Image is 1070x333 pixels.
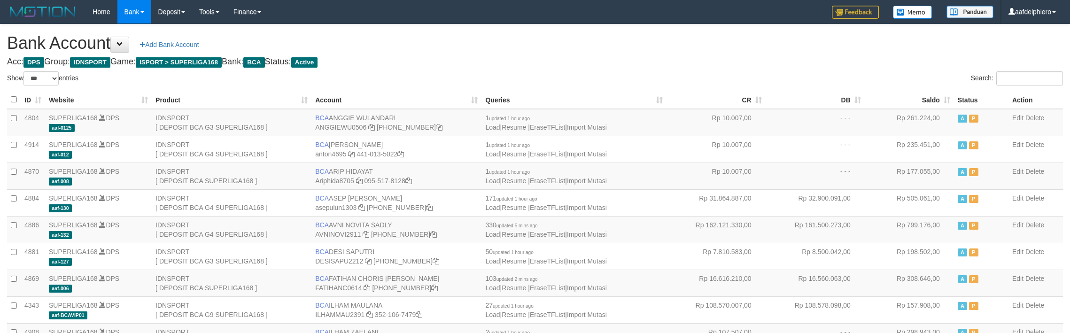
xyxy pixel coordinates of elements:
td: - - - [766,163,865,189]
a: Edit [1012,141,1023,148]
td: AVNI NOVITA SADLY [PHONE_NUMBER] [311,216,481,243]
span: Active [958,115,967,123]
span: Paused [969,115,978,123]
span: 27 [485,302,533,309]
a: EraseTFList [530,177,565,185]
span: BCA [315,141,329,148]
span: Paused [969,168,978,176]
a: Copy 4062213373 to clipboard [436,124,442,131]
td: DPS [45,109,152,136]
span: updated 1 hour ago [489,143,530,148]
a: Copy 3521067479 to clipboard [416,311,422,318]
a: EraseTFList [530,124,565,131]
td: Rp 198.502,00 [865,243,954,270]
th: CR: activate to sort column ascending [667,91,766,109]
span: DPS [23,57,44,68]
span: BCA [315,302,329,309]
a: Copy 4062280453 to clipboard [433,257,439,265]
span: BCA [315,275,329,282]
td: Rp 505.061,00 [865,189,954,216]
td: 4804 [21,109,45,136]
span: aaf-132 [49,231,72,239]
span: Active [958,302,967,310]
th: Queries: activate to sort column ascending [481,91,666,109]
a: Copy AVNINOVI2911 to clipboard [363,231,369,238]
td: FATIHAN CHORIS [PERSON_NAME] [PHONE_NUMBER] [311,270,481,296]
span: aaf-130 [49,204,72,212]
a: Import Mutasi [567,124,607,131]
a: Resume [502,231,526,238]
a: Load [485,124,500,131]
span: Active [958,195,967,203]
span: | | | [485,248,606,265]
span: 50 [485,248,533,256]
span: updated 1 hour ago [489,116,530,121]
td: IDNSPORT [ DEPOSIT BCA G4 SUPERLIGA168 ] [152,216,311,243]
td: 4869 [21,270,45,296]
a: Copy 4062280135 to clipboard [430,231,437,238]
a: EraseTFList [530,204,565,211]
a: EraseTFList [530,257,565,265]
td: Rp 162.121.330,00 [667,216,766,243]
select: Showentries [23,71,59,85]
td: Rp 10.007,00 [667,136,766,163]
a: Load [485,284,500,292]
a: EraseTFList [530,284,565,292]
td: Rp 10.007,00 [667,163,766,189]
span: | | | [485,221,606,238]
a: Delete [1025,248,1044,256]
a: EraseTFList [530,311,565,318]
a: SUPERLIGA168 [49,194,98,202]
td: Rp 177.055,00 [865,163,954,189]
span: aaf-0125 [49,124,75,132]
a: Resume [502,284,526,292]
a: Edit [1012,114,1023,122]
td: Rp 108.570.007,00 [667,296,766,323]
td: IDNSPORT [ DEPOSIT BCA G4 SUPERLIGA168 ] [152,189,311,216]
td: 4884 [21,189,45,216]
a: Load [485,150,500,158]
a: Load [485,204,500,211]
th: Action [1008,91,1063,109]
td: DPS [45,163,152,189]
a: Delete [1025,221,1044,229]
a: Resume [502,311,526,318]
span: BCA [315,168,329,175]
td: Rp 157.908,00 [865,296,954,323]
td: ASEP [PERSON_NAME] [PHONE_NUMBER] [311,189,481,216]
img: Feedback.jpg [832,6,879,19]
a: Edit [1012,194,1023,202]
td: DPS [45,296,152,323]
label: Search: [971,71,1063,85]
span: Active [958,222,967,230]
span: 1 [485,114,530,122]
td: 4881 [21,243,45,270]
td: ILHAM MAULANA 352-106-7479 [311,296,481,323]
span: aaf-006 [49,285,72,293]
span: BCA [315,248,329,256]
span: BCA [315,221,329,229]
a: Load [485,257,500,265]
td: IDNSPORT [ DEPOSIT BCA G4 SUPERLIGA168 ] [152,136,311,163]
td: Rp 32.900.091,00 [766,189,865,216]
span: updated 5 mins ago [496,223,538,228]
a: Ariphida8705 [315,177,354,185]
td: DPS [45,243,152,270]
td: 4886 [21,216,45,243]
a: EraseTFList [530,231,565,238]
span: | | | [485,114,606,131]
img: Button%20Memo.svg [893,6,932,19]
a: ILHAMMAU2391 [315,311,364,318]
td: Rp 235.451,00 [865,136,954,163]
th: Saldo: activate to sort column ascending [865,91,954,109]
span: | | | [485,194,606,211]
td: DPS [45,189,152,216]
th: Account: activate to sort column ascending [311,91,481,109]
td: Rp 10.007,00 [667,109,766,136]
td: DPS [45,136,152,163]
span: aaf-008 [49,178,72,186]
a: Edit [1012,168,1023,175]
td: ARIP HIDAYAT 095-517-8128 [311,163,481,189]
a: Import Mutasi [567,150,607,158]
span: ISPORT > SUPERLIGA168 [136,57,222,68]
